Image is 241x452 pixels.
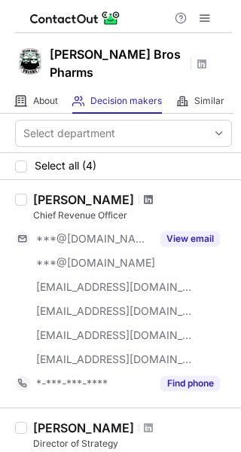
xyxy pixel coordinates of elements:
span: [EMAIL_ADDRESS][DOMAIN_NAME] [36,304,193,318]
img: ContactOut v5.3.10 [30,9,120,27]
div: Chief Revenue Officer [33,209,232,222]
span: ***@[DOMAIN_NAME] [36,256,155,270]
span: Select all (4) [35,160,96,172]
img: 30c486253d41441c804266563a724415 [15,46,45,76]
span: Similar [194,95,224,107]
span: [EMAIL_ADDRESS][DOMAIN_NAME] [36,280,193,294]
div: [PERSON_NAME] [33,420,134,435]
div: [PERSON_NAME] [33,192,134,207]
span: [EMAIL_ADDRESS][DOMAIN_NAME] [36,328,193,342]
div: Director of Strategy [33,437,232,450]
h1: [PERSON_NAME] Bros Pharms [50,45,185,81]
div: Select department [23,126,115,141]
span: Decision makers [90,95,162,107]
button: Reveal Button [160,231,220,246]
span: [EMAIL_ADDRESS][DOMAIN_NAME] [36,353,193,366]
button: Reveal Button [160,376,220,391]
span: About [33,95,58,107]
span: ***@[DOMAIN_NAME] [36,232,151,246]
